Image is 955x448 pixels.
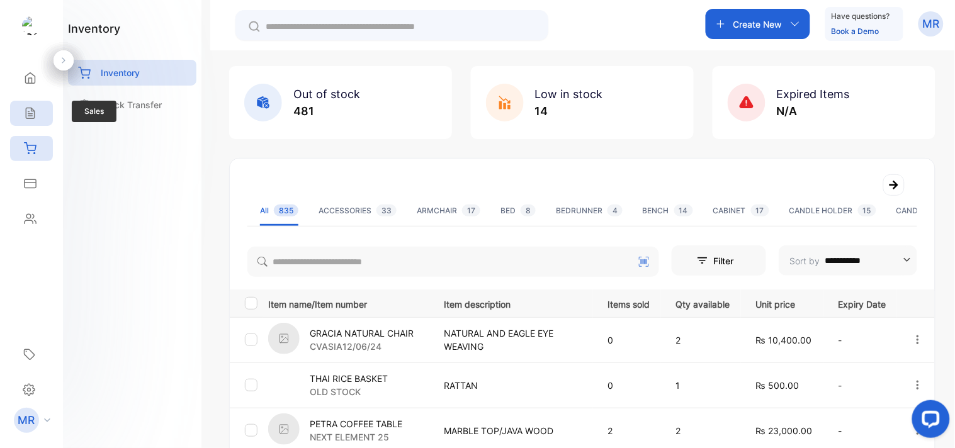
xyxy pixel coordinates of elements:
p: Qty available [676,295,730,311]
p: MR [923,16,940,32]
p: OLD STOCK [310,385,388,398]
h1: inventory [68,20,120,37]
p: GRACIA NATURAL CHAIR [310,327,414,340]
span: 4 [607,204,623,216]
button: MR [918,9,944,39]
p: Items sold [608,295,650,311]
span: 15 [858,204,876,216]
span: Low in stock [535,87,603,101]
iframe: LiveChat chat widget [902,395,955,448]
p: MR [18,412,35,428]
p: 2 [676,333,730,347]
span: 17 [751,204,769,216]
p: MARBLE TOP/JAVA WOOD [444,424,582,437]
span: Expired Items [777,87,850,101]
a: Inventory [68,60,196,86]
p: 2 [608,424,650,437]
p: 1 [676,379,730,392]
span: 17 [462,204,480,216]
p: RATTAN [444,379,582,392]
span: 33 [376,204,397,216]
button: Sort by [779,245,917,276]
p: - [839,424,886,437]
p: 2 [676,424,730,437]
span: 835 [274,204,298,216]
button: Create New [706,9,810,39]
span: 8 [521,204,536,216]
img: item [268,323,300,354]
p: Item name/Item number [268,295,429,311]
p: NEXT ELEMENT 25 [310,430,402,444]
p: Inventory [101,66,140,79]
p: Stock Transfer [101,98,162,111]
p: Have questions? [832,10,890,23]
span: ₨ 23,000.00 [756,425,813,436]
div: ARMCHAIR [417,205,480,216]
div: ACCESSORIES [319,205,397,216]
span: 14 [674,204,693,216]
a: Stock Transfer [68,92,196,118]
p: Expiry Date [839,295,886,311]
p: THAI RICE BASKET [310,372,388,385]
div: BENCH [643,205,693,216]
p: 14 [535,103,603,120]
p: Unit price [756,295,813,311]
p: Sort by [790,254,820,267]
p: NATURAL AND EAGLE EYE WEAVING [444,327,582,353]
div: CABINET [713,205,769,216]
a: Book a Demo [832,26,879,36]
img: item [268,368,300,400]
p: 0 [608,379,650,392]
p: - [839,379,886,392]
span: ₨ 10,400.00 [756,335,812,345]
div: CANDLE HOLDER [789,205,876,216]
img: logo [22,16,41,35]
p: 0 [608,333,650,347]
div: BEDRUNNER [556,205,623,216]
p: CVASIA12/06/24 [310,340,414,353]
div: BED [500,205,536,216]
div: All [260,205,298,216]
p: Item description [444,295,582,311]
p: - [839,333,886,347]
p: 481 [293,103,360,120]
p: N/A [777,103,850,120]
p: Create New [733,18,783,31]
span: ₨ 500.00 [756,380,800,391]
img: item [268,413,300,445]
span: Sales [72,101,116,122]
span: Out of stock [293,87,360,101]
p: PETRA COFFEE TABLE [310,417,402,430]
